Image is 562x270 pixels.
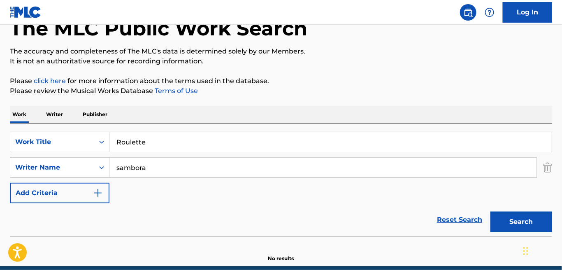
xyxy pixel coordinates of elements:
[10,6,42,18] img: MLC Logo
[10,132,552,236] form: Search Form
[10,183,109,203] button: Add Criteria
[10,76,552,86] p: Please for more information about the terms used in the database.
[80,106,110,123] p: Publisher
[15,137,89,147] div: Work Title
[34,77,66,85] a: click here
[463,7,473,17] img: search
[93,188,103,198] img: 9d2ae6d4665cec9f34b9.svg
[521,230,562,270] iframe: Chat Widget
[10,56,552,66] p: It is not an authoritative source for recording information.
[44,106,65,123] p: Writer
[485,7,495,17] img: help
[490,212,552,232] button: Search
[15,163,89,172] div: Writer Name
[268,245,294,262] p: No results
[10,47,552,56] p: The accuracy and completeness of The MLC's data is determined solely by our Members.
[10,16,307,41] h1: The MLC Public Work Search
[523,239,528,263] div: Drag
[10,106,29,123] p: Work
[503,2,552,23] a: Log In
[481,4,498,21] div: Help
[10,86,552,96] p: Please review the Musical Works Database
[433,211,486,229] a: Reset Search
[543,157,552,178] img: Delete Criterion
[153,87,198,95] a: Terms of Use
[460,4,476,21] a: Public Search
